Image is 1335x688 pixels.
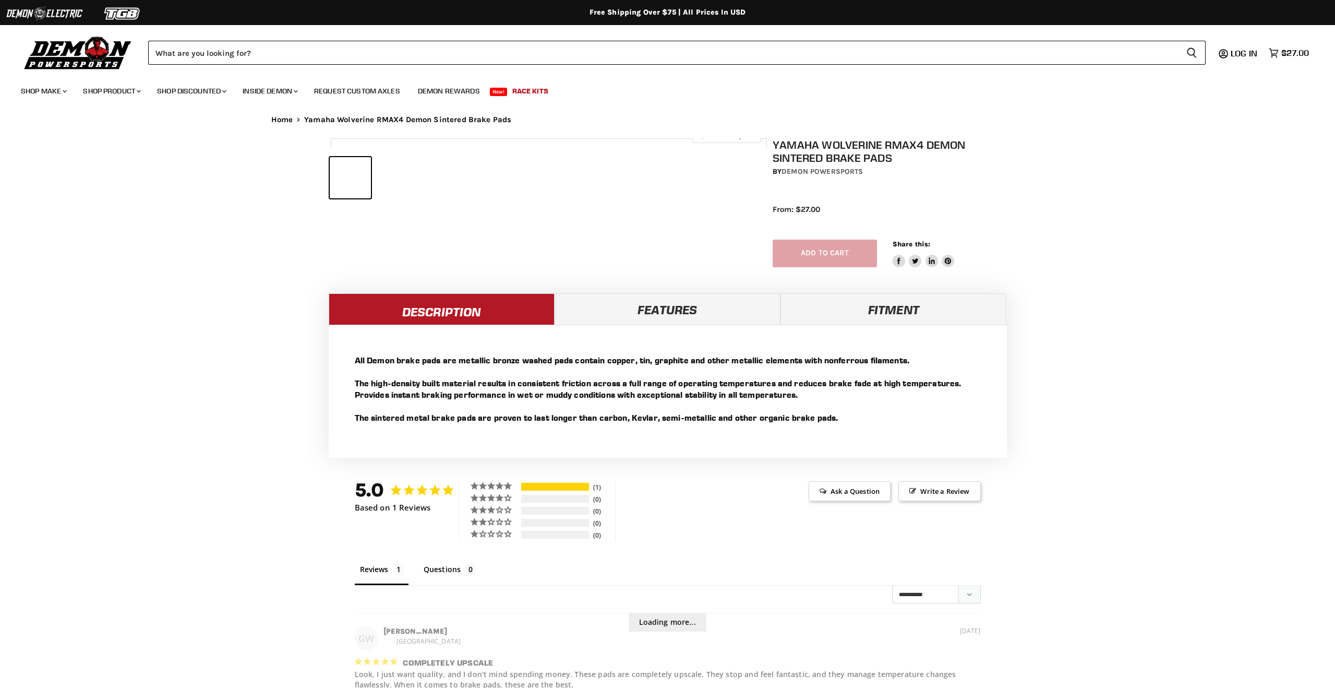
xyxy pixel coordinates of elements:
[1231,48,1257,58] span: Log in
[490,88,508,96] span: New!
[504,80,556,102] a: Race Kits
[329,293,555,325] a: Description
[235,80,304,102] a: Inside Demon
[410,80,488,102] a: Demon Rewards
[374,157,415,198] button: Yamaha Wolverine RMAX4 Demon Sintered Brake Pads thumbnail
[781,167,863,176] a: Demon Powersports
[1226,49,1264,58] a: Log in
[898,481,980,501] span: Write a Review
[13,76,1306,102] ul: Main menu
[893,240,955,267] aside: Share this:
[148,41,1178,65] input: Search
[1178,41,1206,65] button: Search
[355,626,378,650] div: GW
[396,637,461,646] span: [GEOGRAPHIC_DATA]
[306,80,408,102] a: Request Custom Axles
[21,34,135,71] img: Demon Powersports
[149,80,233,102] a: Shop Discounted
[809,481,891,501] span: Ask a Question
[5,4,83,23] img: Demon Electric Logo 2
[773,166,1011,177] div: by
[780,293,1006,325] a: Fitment
[355,562,408,585] li: Reviews
[330,157,371,198] button: Yamaha Wolverine RMAX4 Demon Sintered Brake Pads thumbnail
[418,562,481,585] li: Questions
[773,205,820,214] span: From: $27.00
[75,80,147,102] a: Shop Product
[521,483,589,491] div: 100%
[383,627,448,636] strong: [PERSON_NAME]
[354,656,399,668] span: 5-Star Rating Review
[629,613,706,632] span: Loading more...
[83,4,162,23] img: TGB Logo 2
[521,483,589,491] div: 5-Star Ratings
[355,479,384,501] strong: 5.0
[13,80,73,102] a: Shop Make
[555,293,780,325] a: Features
[148,41,1206,65] form: Product
[470,481,520,490] div: 5 ★
[250,8,1085,17] div: Free Shipping Over $75 | All Prices In USD
[892,585,981,603] select: Sort reviews
[250,115,1085,124] nav: Breadcrumbs
[773,138,1011,164] h1: Yamaha Wolverine RMAX4 Demon Sintered Brake Pads
[893,240,930,248] span: Share this:
[304,115,511,124] span: Yamaha Wolverine RMAX4 Demon Sintered Brake Pads
[355,354,981,423] p: All Demon brake pads are metallic bronze washed pads contain copper, tin, graphite and other meta...
[960,626,981,636] div: [DATE]
[1264,45,1314,61] a: $27.00
[591,483,612,492] div: 1
[697,132,755,139] span: Click to expand
[403,657,493,669] h3: completely upscale
[355,503,431,512] span: Based on 1 Reviews
[271,115,293,124] a: Home
[384,638,393,645] img: United States
[1281,48,1309,58] span: $27.00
